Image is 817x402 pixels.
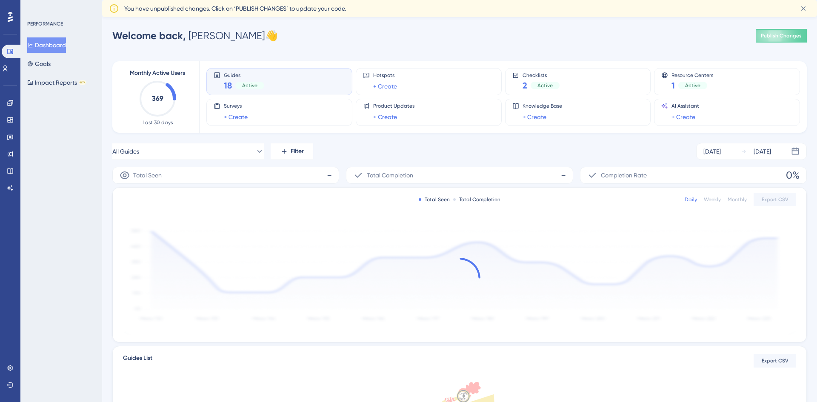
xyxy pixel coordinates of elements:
a: + Create [671,112,695,122]
button: Filter [271,143,313,160]
span: All Guides [112,146,139,157]
span: Active [685,82,700,89]
button: Export CSV [754,193,796,206]
span: Active [242,82,257,89]
span: Guides List [123,353,152,368]
span: AI Assistant [671,103,699,109]
span: Export CSV [762,196,788,203]
span: Total Completion [367,170,413,180]
div: Daily [685,196,697,203]
span: Resource Centers [671,72,713,78]
span: Publish Changes [761,32,802,39]
button: Export CSV [754,354,796,368]
text: 369 [152,94,163,103]
span: 18 [224,80,232,91]
button: Dashboard [27,37,66,53]
span: - [561,168,566,182]
span: Product Updates [373,103,414,109]
div: BETA [79,80,86,85]
span: Last 30 days [143,119,173,126]
span: Welcome back, [112,29,186,42]
a: + Create [523,112,546,122]
span: - [327,168,332,182]
button: Publish Changes [756,29,807,43]
button: Goals [27,56,51,71]
button: All Guides [112,143,264,160]
span: 0% [786,168,800,182]
span: 2 [523,80,527,91]
span: Total Seen [133,170,162,180]
div: [DATE] [754,146,771,157]
span: 1 [671,80,675,91]
div: Total Seen [419,196,450,203]
span: You have unpublished changes. Click on ‘PUBLISH CHANGES’ to update your code. [124,3,346,14]
span: Completion Rate [601,170,647,180]
button: Impact ReportsBETA [27,75,86,90]
span: Active [537,82,553,89]
span: Filter [291,146,304,157]
a: + Create [373,81,397,91]
div: Monthly [728,196,747,203]
div: [DATE] [703,146,721,157]
span: Export CSV [762,357,788,364]
a: + Create [224,112,248,122]
span: Monthly Active Users [130,68,185,78]
span: Checklists [523,72,560,78]
span: Hotspots [373,72,397,79]
div: PERFORMANCE [27,20,63,27]
span: Knowledge Base [523,103,562,109]
div: [PERSON_NAME] 👋 [112,29,278,43]
span: Surveys [224,103,248,109]
div: Total Completion [453,196,500,203]
span: Guides [224,72,264,78]
div: Weekly [704,196,721,203]
a: + Create [373,112,397,122]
